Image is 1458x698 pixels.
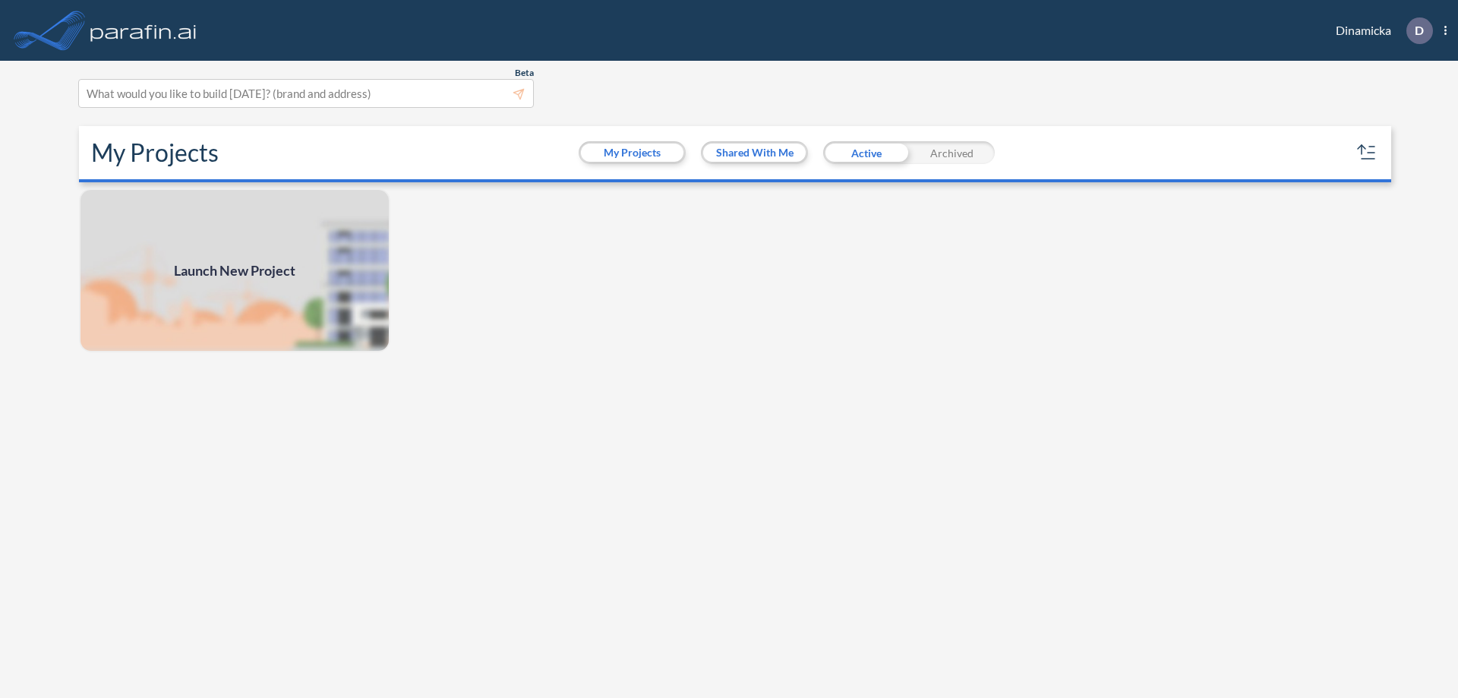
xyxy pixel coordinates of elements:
[515,67,534,79] span: Beta
[1355,141,1379,165] button: sort
[823,141,909,164] div: Active
[174,261,295,281] span: Launch New Project
[909,141,995,164] div: Archived
[87,15,200,46] img: logo
[581,144,683,162] button: My Projects
[91,138,219,167] h2: My Projects
[79,188,390,352] img: add
[1313,17,1447,44] div: Dinamicka
[1415,24,1424,37] p: D
[703,144,806,162] button: Shared With Me
[79,188,390,352] a: Launch New Project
